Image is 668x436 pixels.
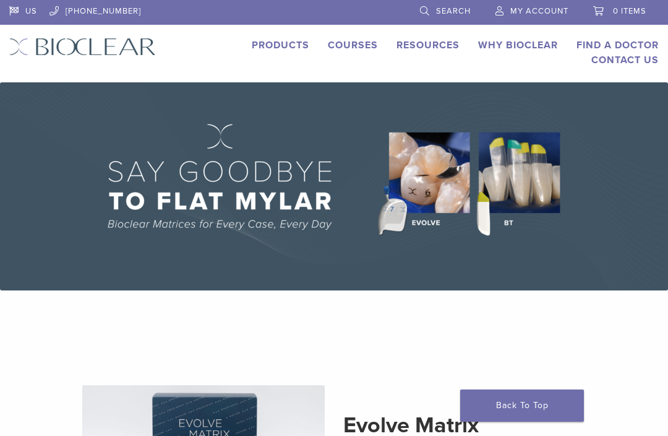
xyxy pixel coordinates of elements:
[328,39,378,51] a: Courses
[613,6,646,16] span: 0 items
[478,39,558,51] a: Why Bioclear
[436,6,471,16] span: Search
[396,39,460,51] a: Resources
[576,39,659,51] a: Find A Doctor
[510,6,568,16] span: My Account
[591,54,659,66] a: Contact Us
[460,390,584,422] a: Back To Top
[252,39,309,51] a: Products
[9,38,156,56] img: Bioclear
